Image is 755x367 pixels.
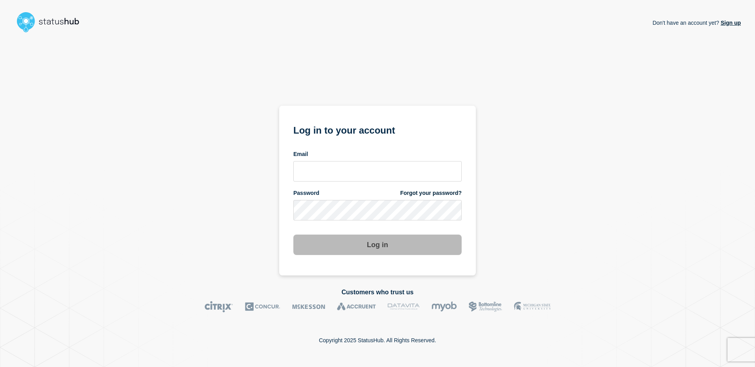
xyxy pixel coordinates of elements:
input: password input [293,200,462,220]
span: Password [293,189,319,197]
img: StatusHub logo [14,9,89,35]
a: Forgot your password? [400,189,462,197]
h1: Log in to your account [293,122,462,137]
button: Log in [293,235,462,255]
h2: Customers who trust us [14,289,741,296]
p: Don't have an account yet? [652,13,741,32]
img: Citrix logo [204,301,233,312]
img: myob logo [431,301,457,312]
p: Copyright 2025 StatusHub. All Rights Reserved. [319,337,436,343]
input: email input [293,161,462,182]
span: Email [293,150,308,158]
img: MSU logo [514,301,551,312]
img: DataVita logo [388,301,420,312]
img: McKesson logo [292,301,325,312]
a: Sign up [719,20,741,26]
img: Bottomline logo [469,301,502,312]
img: Accruent logo [337,301,376,312]
img: Concur logo [245,301,280,312]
